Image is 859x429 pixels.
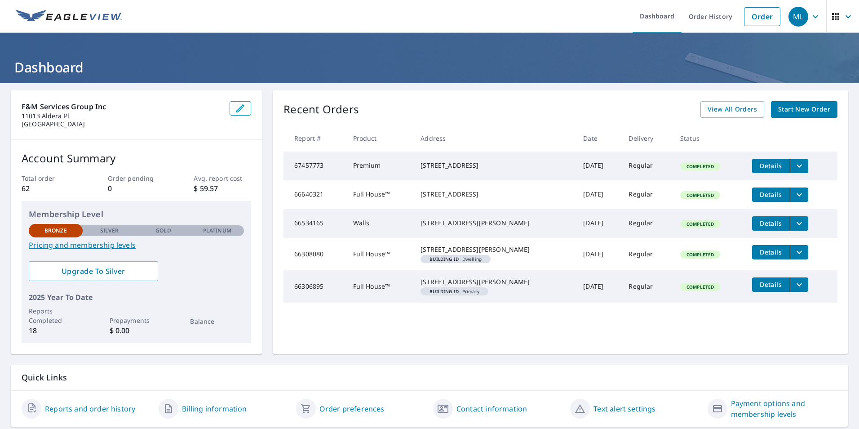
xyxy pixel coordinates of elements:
[681,284,719,290] span: Completed
[319,403,385,414] a: Order preferences
[576,238,621,270] td: [DATE]
[110,325,164,336] p: $ 0.00
[621,152,673,180] td: Regular
[771,101,837,118] a: Start New Order
[576,180,621,209] td: [DATE]
[708,104,757,115] span: View All Orders
[29,306,83,325] p: Reports Completed
[593,403,655,414] a: Text alert settings
[424,257,487,261] span: Dwelling
[778,104,830,115] span: Start New Order
[283,101,359,118] p: Recent Orders
[283,125,345,152] th: Report #
[283,270,345,303] td: 66306895
[576,125,621,152] th: Date
[757,280,784,289] span: Details
[700,101,764,118] a: View All Orders
[757,219,784,228] span: Details
[681,192,719,198] span: Completed
[108,174,165,183] p: Order pending
[283,152,345,180] td: 67457773
[283,180,345,209] td: 66640321
[29,208,244,220] p: Membership Level
[346,152,414,180] td: Premium
[29,240,244,250] a: Pricing and membership levels
[22,101,222,112] p: F&M Services Group Inc
[576,152,621,180] td: [DATE]
[752,245,790,259] button: detailsBtn-66308080
[110,316,164,325] p: Prepayments
[421,245,569,254] div: [STREET_ADDRESS][PERSON_NAME]
[346,238,414,270] td: Full House™
[788,7,808,27] div: ML
[22,150,251,166] p: Account Summary
[456,403,527,414] a: Contact information
[346,209,414,238] td: Walls
[757,248,784,256] span: Details
[621,209,673,238] td: Regular
[22,174,79,183] p: Total order
[790,245,808,259] button: filesDropdownBtn-66308080
[155,227,171,235] p: Gold
[621,125,673,152] th: Delivery
[752,159,790,173] button: detailsBtn-67457773
[108,183,165,194] p: 0
[421,277,569,286] div: [STREET_ADDRESS][PERSON_NAME]
[790,216,808,231] button: filesDropdownBtn-66534165
[421,219,569,228] div: [STREET_ADDRESS][PERSON_NAME]
[421,161,569,170] div: [STREET_ADDRESS]
[621,238,673,270] td: Regular
[731,398,837,420] a: Payment options and membership levels
[194,174,251,183] p: Avg. report cost
[29,261,158,281] a: Upgrade To Silver
[36,266,151,276] span: Upgrade To Silver
[22,112,222,120] p: 11013 Aldera Pl
[203,227,231,235] p: Platinum
[22,120,222,128] p: [GEOGRAPHIC_DATA]
[681,251,719,258] span: Completed
[421,190,569,199] div: [STREET_ADDRESS]
[283,209,345,238] td: 66534165
[194,183,251,194] p: $ 59.57
[346,125,414,152] th: Product
[424,289,485,294] span: Primary
[11,58,848,76] h1: Dashboard
[757,190,784,199] span: Details
[283,238,345,270] td: 66308080
[752,277,790,292] button: detailsBtn-66306895
[182,403,247,414] a: Billing information
[44,227,67,235] p: Bronze
[22,183,79,194] p: 62
[100,227,119,235] p: Silver
[681,163,719,170] span: Completed
[576,209,621,238] td: [DATE]
[16,10,122,23] img: EV Logo
[45,403,135,414] a: Reports and order history
[621,180,673,209] td: Regular
[757,161,784,170] span: Details
[29,292,244,303] p: 2025 Year To Date
[29,325,83,336] p: 18
[744,7,780,26] a: Order
[429,289,459,294] em: Building ID
[752,188,790,202] button: detailsBtn-66640321
[790,188,808,202] button: filesDropdownBtn-66640321
[790,159,808,173] button: filesDropdownBtn-67457773
[752,216,790,231] button: detailsBtn-66534165
[22,372,837,383] p: Quick Links
[621,270,673,303] td: Regular
[190,317,244,326] p: Balance
[576,270,621,303] td: [DATE]
[346,180,414,209] td: Full House™
[413,125,576,152] th: Address
[346,270,414,303] td: Full House™
[790,277,808,292] button: filesDropdownBtn-66306895
[429,257,459,261] em: Building ID
[681,221,719,227] span: Completed
[673,125,745,152] th: Status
